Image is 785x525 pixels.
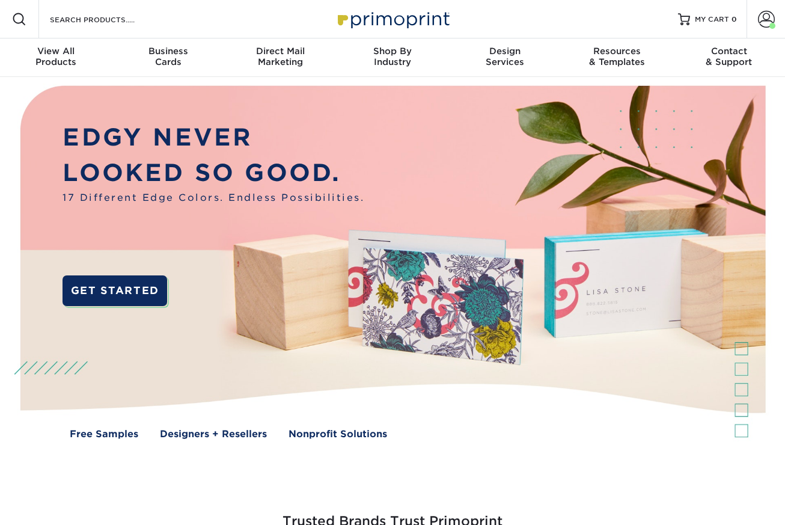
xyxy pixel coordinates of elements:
span: 17 Different Edge Colors. Endless Possibilities. [63,191,364,205]
div: & Templates [561,46,673,67]
span: Resources [561,46,673,57]
a: Shop ByIndustry [337,38,449,77]
div: Marketing [224,46,337,67]
div: Cards [112,46,225,67]
span: 0 [732,15,737,23]
div: Industry [337,46,449,67]
input: SEARCH PRODUCTS..... [49,12,166,26]
span: Business [112,46,225,57]
a: Resources& Templates [561,38,673,77]
div: Services [448,46,561,67]
a: Free Samples [70,427,138,441]
span: Shop By [337,46,449,57]
a: DesignServices [448,38,561,77]
span: Direct Mail [224,46,337,57]
p: LOOKED SO GOOD. [63,155,364,191]
a: BusinessCards [112,38,225,77]
span: Contact [673,46,785,57]
span: Design [448,46,561,57]
a: Direct MailMarketing [224,38,337,77]
a: Contact& Support [673,38,785,77]
span: MY CART [695,14,729,25]
a: GET STARTED [63,275,167,307]
a: Nonprofit Solutions [289,427,387,441]
a: Designers + Resellers [160,427,267,441]
img: Primoprint [332,6,453,32]
p: EDGY NEVER [63,120,364,155]
div: & Support [673,46,785,67]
